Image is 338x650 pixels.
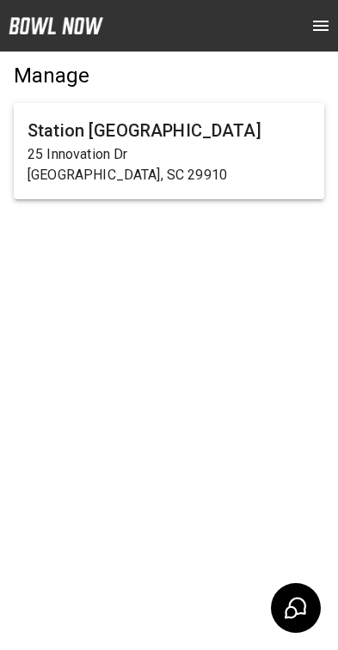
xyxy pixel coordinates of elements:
[304,9,338,43] button: open drawer
[14,62,324,89] h5: Manage
[9,17,103,34] img: logo
[28,165,310,185] p: [GEOGRAPHIC_DATA], SC 29910
[28,117,310,144] h6: Station [GEOGRAPHIC_DATA]
[28,144,310,165] p: 25 Innovation Dr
